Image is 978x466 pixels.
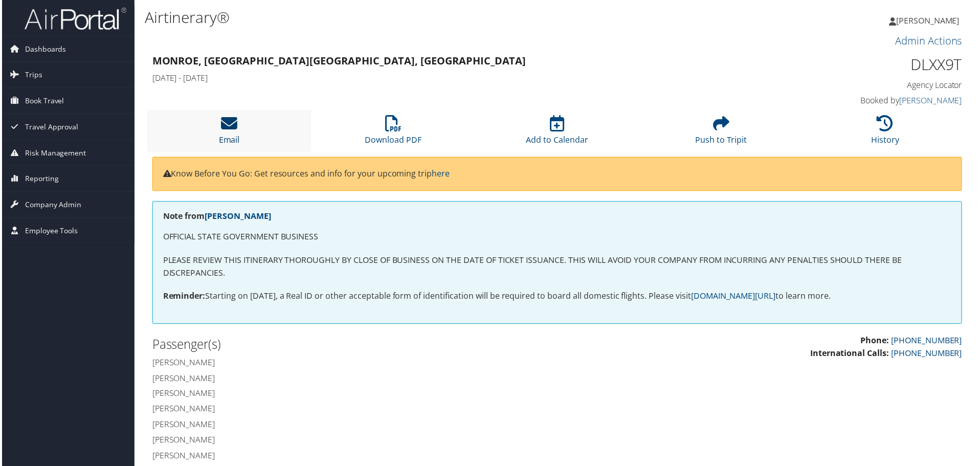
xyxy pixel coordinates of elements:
[204,211,270,223] a: [PERSON_NAME]
[873,121,901,146] a: History
[151,436,550,447] h4: [PERSON_NAME]
[151,405,550,416] h4: [PERSON_NAME]
[151,452,550,463] h4: [PERSON_NAME]
[162,292,204,303] strong: Reminder:
[862,336,891,347] strong: Phone:
[23,193,80,218] span: Company Admin
[812,349,891,360] strong: International Calls:
[23,7,125,31] img: airportal-logo.png
[151,389,550,401] h4: [PERSON_NAME]
[162,231,953,245] p: OFFICIAL STATE GOVERNMENT BUSINESS
[23,167,57,192] span: Reporting
[151,54,526,68] strong: Monroe, [GEOGRAPHIC_DATA] [GEOGRAPHIC_DATA], [GEOGRAPHIC_DATA]
[772,95,964,106] h4: Booked by
[893,336,964,347] a: [PHONE_NUMBER]
[151,358,550,369] h4: [PERSON_NAME]
[898,15,962,26] span: [PERSON_NAME]
[151,374,550,385] h4: [PERSON_NAME]
[162,291,953,304] p: Starting on [DATE], a Real ID or other acceptable form of identification will be required to boar...
[162,211,270,223] strong: Note from
[162,168,953,182] p: Know Before You Go: Get resources and info for your upcoming trip
[23,88,62,114] span: Book Travel
[901,95,964,106] a: [PERSON_NAME]
[526,121,589,146] a: Add to Calendar
[23,115,77,140] span: Travel Approval
[23,141,84,166] span: Risk Management
[772,54,964,76] h1: DLXX9T
[151,420,550,432] h4: [PERSON_NAME]
[151,73,757,84] h4: [DATE] - [DATE]
[893,349,964,360] a: [PHONE_NUMBER]
[23,62,40,88] span: Trips
[23,219,76,245] span: Employee Tools
[143,7,696,28] h1: Airtinerary®
[897,34,964,48] a: Admin Actions
[891,5,972,36] a: [PERSON_NAME]
[432,169,450,180] a: here
[692,292,777,303] a: [DOMAIN_NAME][URL]
[218,121,239,146] a: Email
[772,80,964,91] h4: Agency Locator
[696,121,748,146] a: Push to Tripit
[162,255,953,281] p: PLEASE REVIEW THIS ITINERARY THOROUGHLY BY CLOSE OF BUSINESS ON THE DATE OF TICKET ISSUANCE. THIS...
[23,36,64,62] span: Dashboards
[365,121,421,146] a: Download PDF
[151,337,550,354] h2: Passenger(s)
